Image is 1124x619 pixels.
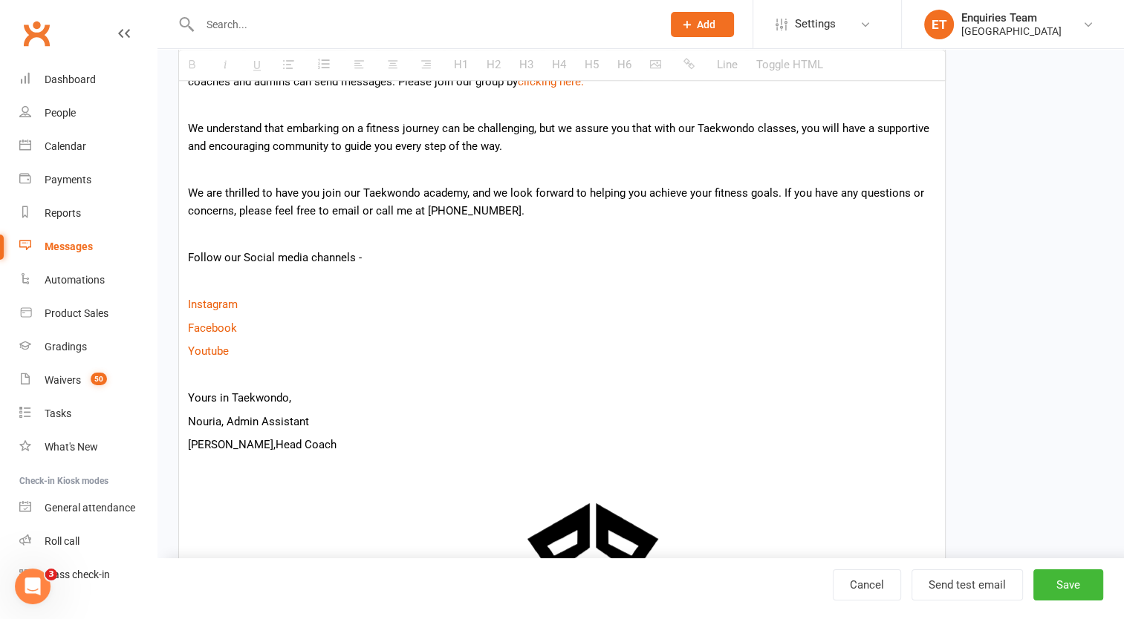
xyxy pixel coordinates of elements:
[19,525,157,558] a: Roll call
[188,119,936,155] p: We understand that embarking on a fitness journey can be challenging, but we assure you that with...
[912,569,1023,600] button: Send test email
[91,373,107,385] span: 50
[671,12,734,37] button: Add
[19,230,157,263] a: Messages
[188,344,229,358] a: Youtube
[45,502,135,514] div: General attendance
[45,140,86,152] div: Calendar
[188,413,936,430] p: Nouria, Admin Assistant
[19,197,157,230] a: Reports
[45,407,71,419] div: Tasks
[19,397,157,430] a: Tasks
[188,249,936,266] p: Follow our Social media channels -
[19,491,157,525] a: General attendance kiosk mode
[45,569,57,580] span: 3
[45,107,76,119] div: People
[45,274,105,286] div: Automations
[924,10,954,39] div: ET
[19,263,157,297] a: Automations
[19,330,157,364] a: Gradings
[188,321,237,335] a: Facebook
[19,364,157,397] a: Waivers 50
[188,184,936,220] p: We are thrilled to have you join our Taekwondo academy, and we look forward to helping you achiev...
[45,374,81,386] div: Waivers
[195,14,652,35] input: Search...
[45,73,96,85] div: Dashboard
[518,75,584,88] a: clicking here.
[188,391,291,405] span: Yours in Taekwondo,
[188,298,238,311] a: Instagram
[795,7,836,41] span: Settings
[19,130,157,163] a: Calendar
[961,11,1062,24] div: Enquiries Team
[45,569,110,580] div: Class check-in
[45,341,87,353] div: Gradings
[1033,569,1103,600] button: Save
[276,438,337,451] span: Head Coach
[961,24,1062,38] div: [GEOGRAPHIC_DATA]
[18,15,55,52] a: Clubworx
[19,558,157,592] a: Class kiosk mode
[697,19,715,30] span: Add
[19,297,157,330] a: Product Sales
[45,535,79,547] div: Roll call
[19,63,157,96] a: Dashboard
[19,96,157,130] a: People
[45,174,91,186] div: Payments
[15,569,51,604] iframe: Intercom live chat
[45,240,93,252] div: Messages
[833,569,901,600] a: Cancel
[19,430,157,464] a: What's New
[188,436,936,453] p: [PERSON_NAME],
[45,307,108,319] div: Product Sales
[19,163,157,197] a: Payments
[45,207,81,219] div: Reports
[45,441,98,453] div: What's New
